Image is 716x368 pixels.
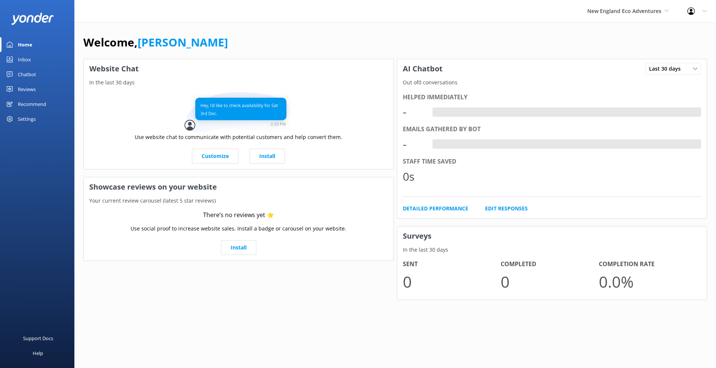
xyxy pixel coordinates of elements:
p: In the last 30 days [84,78,394,87]
a: Customize [192,149,238,164]
div: Settings [18,112,36,126]
p: 0 [501,269,599,294]
p: Use website chat to communicate with potential customers and help convert them. [135,133,342,141]
p: Out of 0 conversations [397,78,707,87]
span: Last 30 days [649,65,685,73]
img: conversation... [184,92,292,133]
a: Edit Responses [485,204,528,213]
h3: Website Chat [84,59,394,78]
h4: Sent [403,259,501,269]
div: Emails gathered by bot [403,125,701,134]
div: - [403,103,425,121]
div: Chatbot [18,67,36,82]
a: [PERSON_NAME] [138,35,228,50]
h3: Showcase reviews on your website [84,177,394,197]
div: Helped immediately [403,93,701,102]
p: In the last 30 days [397,246,707,254]
a: Install [250,149,285,164]
div: - [433,107,438,117]
div: Support Docs [23,331,53,346]
h4: Completion Rate [599,259,697,269]
div: Reviews [18,82,36,97]
img: yonder-white-logo.png [11,13,54,25]
div: Staff time saved [403,157,701,167]
div: - [433,139,438,149]
p: 0.0 % [599,269,697,294]
div: Inbox [18,52,31,67]
div: Recommend [18,97,46,112]
div: Home [18,37,32,52]
span: New England Eco Adventures [587,7,661,14]
div: 0s [403,168,425,185]
p: Use social proof to increase website sales. Install a badge or carousel on your website. [131,225,346,233]
h4: Completed [501,259,599,269]
p: 0 [403,269,501,294]
p: Your current review carousel (latest 5 star reviews) [84,197,394,205]
div: There’s no reviews yet ⭐ [203,210,274,220]
h1: Welcome, [83,33,228,51]
div: - [403,135,425,153]
a: Detailed Performance [403,204,468,213]
a: Install [221,240,256,255]
h3: Surveys [397,226,707,246]
div: Help [33,346,43,361]
h3: AI Chatbot [397,59,448,78]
